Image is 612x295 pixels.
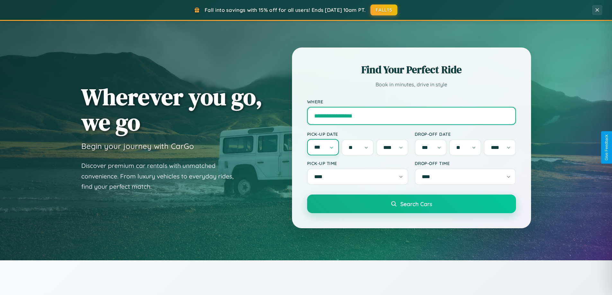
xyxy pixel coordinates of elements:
[307,63,516,77] h2: Find Your Perfect Ride
[307,80,516,89] p: Book in minutes, drive in style
[81,141,194,151] h3: Begin your journey with CarGo
[400,200,432,207] span: Search Cars
[604,134,609,161] div: Give Feedback
[81,84,262,135] h1: Wherever you go, we go
[415,131,516,137] label: Drop-off Date
[307,195,516,213] button: Search Cars
[307,131,408,137] label: Pick-up Date
[370,4,397,15] button: FALL15
[81,161,242,192] p: Discover premium car rentals with unmatched convenience. From luxury vehicles to everyday rides, ...
[307,99,516,104] label: Where
[415,161,516,166] label: Drop-off Time
[307,161,408,166] label: Pick-up Time
[205,7,366,13] span: Fall into savings with 15% off for all users! Ends [DATE] 10am PT.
